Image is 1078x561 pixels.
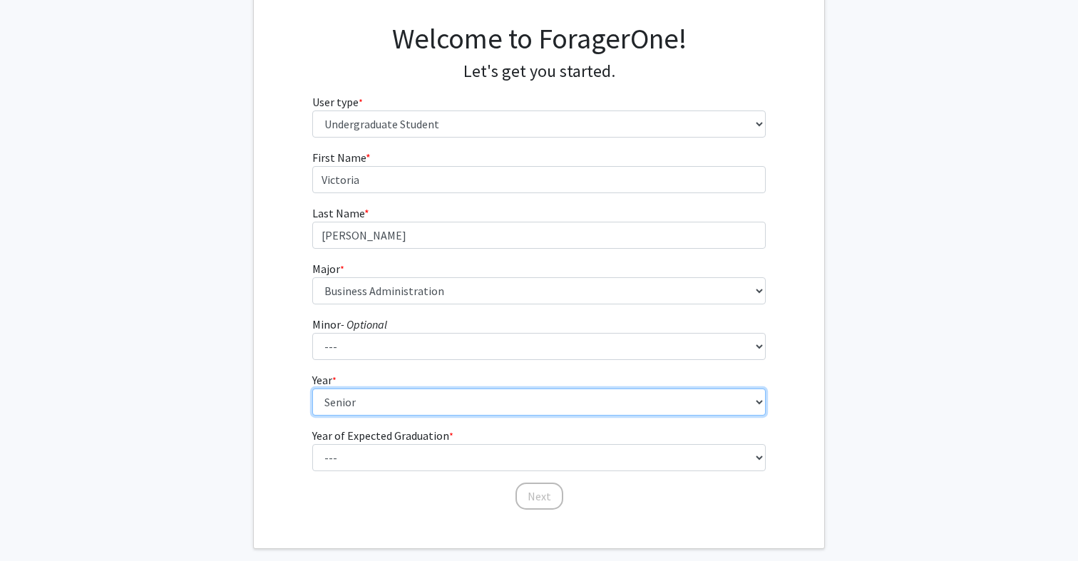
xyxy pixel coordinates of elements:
[312,260,344,277] label: Major
[312,316,387,333] label: Minor
[312,61,766,82] h4: Let's get you started.
[312,150,366,165] span: First Name
[11,497,61,550] iframe: Chat
[312,371,337,388] label: Year
[341,317,387,331] i: - Optional
[312,427,453,444] label: Year of Expected Graduation
[312,93,363,110] label: User type
[312,206,364,220] span: Last Name
[515,483,563,510] button: Next
[312,21,766,56] h1: Welcome to ForagerOne!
